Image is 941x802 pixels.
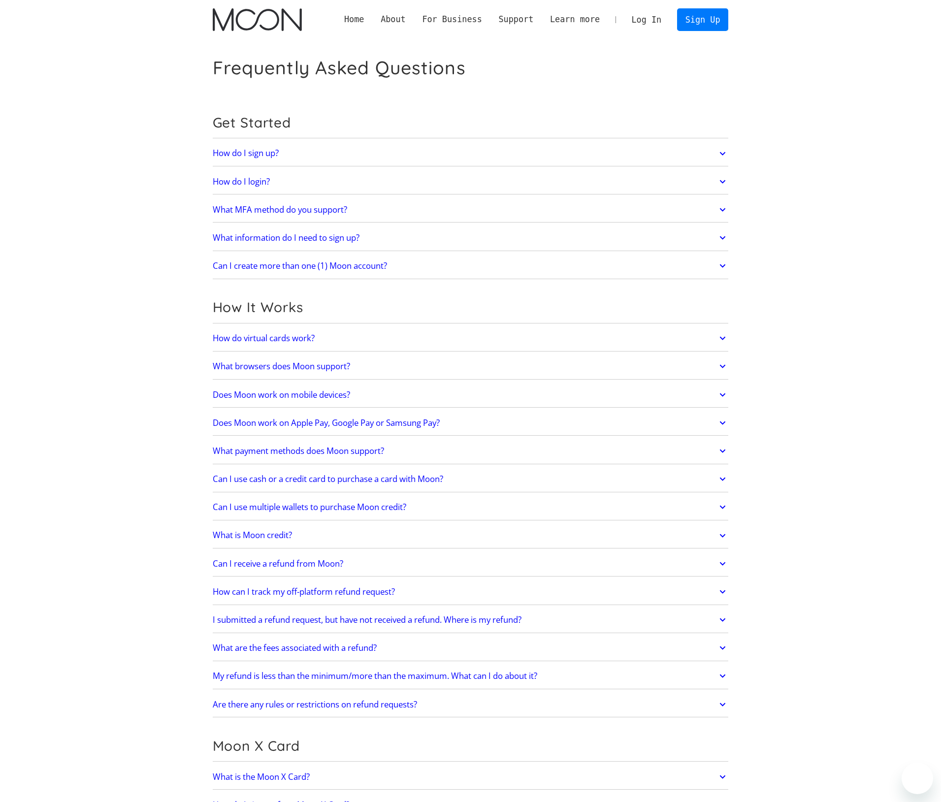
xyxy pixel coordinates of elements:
[213,474,443,484] h2: Can I use cash or a credit card to purchase a card with Moon?
[422,13,482,26] div: For Business
[213,615,521,625] h2: I submitted a refund request, but have not received a refund. Where is my refund?
[213,261,387,271] h2: Can I create more than one (1) Moon account?
[213,177,270,187] h2: How do I login?
[213,418,440,428] h2: Does Moon work on Apple Pay, Google Pay or Samsung Pay?
[213,356,729,377] a: What browsers does Moon support?
[213,700,417,709] h2: Are there any rules or restrictions on refund requests?
[213,767,729,787] a: What is the Moon X Card?
[213,772,310,782] h2: What is the Moon X Card?
[213,361,350,371] h2: What browsers does Moon support?
[213,8,302,31] a: home
[550,13,600,26] div: Learn more
[213,413,729,433] a: Does Moon work on Apple Pay, Google Pay or Samsung Pay?
[213,694,729,715] a: Are there any rules or restrictions on refund requests?
[213,553,729,574] a: Can I receive a refund from Moon?
[490,13,542,26] div: Support
[213,581,729,602] a: How can I track my off-platform refund request?
[213,299,729,316] h2: How It Works
[213,530,292,540] h2: What is Moon credit?
[213,227,729,248] a: What information do I need to sign up?
[213,148,279,158] h2: How do I sign up?
[623,9,670,31] a: Log In
[213,469,729,489] a: Can I use cash or a credit card to purchase a card with Moon?
[213,502,406,512] h2: Can I use multiple wallets to purchase Moon credit?
[542,13,608,26] div: Learn more
[381,13,406,26] div: About
[213,233,359,243] h2: What information do I need to sign up?
[213,205,347,215] h2: What MFA method do you support?
[213,587,395,597] h2: How can I track my off-platform refund request?
[336,13,372,26] a: Home
[213,333,315,343] h2: How do virtual cards work?
[213,143,729,164] a: How do I sign up?
[213,559,343,569] h2: Can I receive a refund from Moon?
[213,666,729,687] a: My refund is less than the minimum/more than the maximum. What can I do about it?
[213,638,729,658] a: What are the fees associated with a refund?
[213,57,466,79] h1: Frequently Asked Questions
[213,171,729,192] a: How do I login?
[372,13,414,26] div: About
[213,525,729,546] a: What is Moon credit?
[902,763,933,794] iframe: Button to launch messaging window
[213,114,729,131] h2: Get Started
[213,390,350,400] h2: Does Moon work on mobile devices?
[213,328,729,349] a: How do virtual cards work?
[498,13,533,26] div: Support
[414,13,490,26] div: For Business
[213,256,729,276] a: Can I create more than one (1) Moon account?
[213,8,302,31] img: Moon Logo
[213,643,377,653] h2: What are the fees associated with a refund?
[213,199,729,220] a: What MFA method do you support?
[213,671,537,681] h2: My refund is less than the minimum/more than the maximum. What can I do about it?
[213,610,729,630] a: I submitted a refund request, but have not received a refund. Where is my refund?
[677,8,728,31] a: Sign Up
[213,385,729,405] a: Does Moon work on mobile devices?
[213,446,384,456] h2: What payment methods does Moon support?
[213,441,729,461] a: What payment methods does Moon support?
[213,497,729,517] a: Can I use multiple wallets to purchase Moon credit?
[213,738,729,754] h2: Moon X Card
